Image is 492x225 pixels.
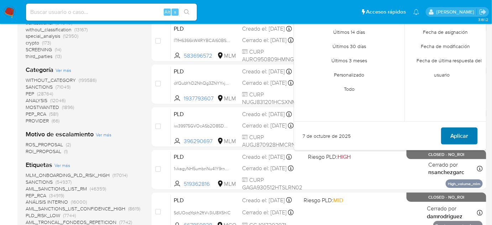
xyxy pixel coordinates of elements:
span: s [174,9,176,15]
span: 3.161.2 [478,17,488,22]
a: Notificaciones [413,9,419,15]
span: Alt [164,9,170,15]
span: Accesos rápidos [366,8,406,16]
button: search-icon [179,7,194,17]
a: Salir [479,8,487,16]
p: ext_romamani@mercadolibre.com [436,9,477,15]
input: Buscar usuario o caso... [26,7,197,17]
